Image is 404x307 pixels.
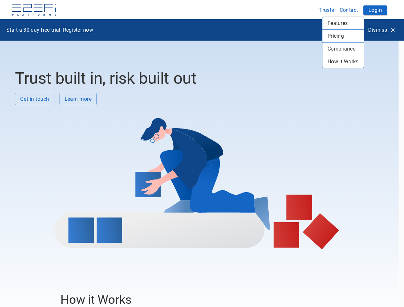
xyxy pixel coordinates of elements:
[322,55,364,68] div: How it Works
[328,20,359,27] span: Features
[322,30,364,42] div: Pricing
[328,45,359,52] span: Compliance
[328,58,359,65] span: How it Works
[322,17,364,29] div: Features
[328,32,359,40] span: Pricing
[322,43,364,55] div: Compliance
